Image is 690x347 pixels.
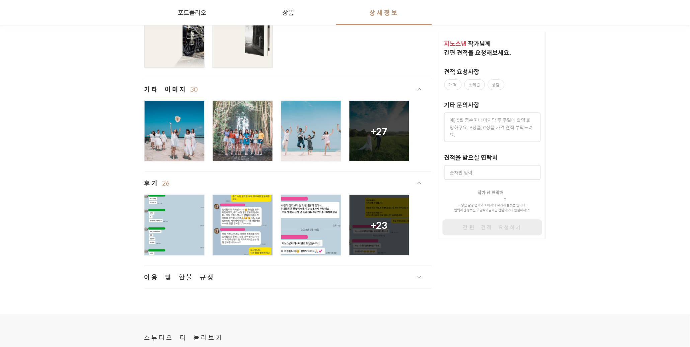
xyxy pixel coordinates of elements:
[144,85,187,94] span: 기타 이미지
[478,180,507,201] button: 작가님 연락처
[190,84,198,94] span: 30
[371,218,388,232] div: + 23
[444,165,541,180] input: 숫자만 입력
[444,67,480,76] label: 견적 요청사항
[444,100,480,109] label: 기타 문의사항
[478,189,504,195] span: 작가님 연락처
[44,212,86,229] a: 대화
[349,100,409,161] button: +27
[144,172,432,195] button: 후기26
[444,153,498,162] label: 견적을 받으실 연락처
[144,78,432,101] button: 기타 이미지30
[444,39,512,57] span: 작가 님께 간편 견적을 요청해보세요.
[444,39,467,48] span: 지노스냅
[444,79,462,90] label: 가격
[349,195,409,256] button: +23
[103,222,111,228] span: 설정
[86,212,129,229] a: 설정
[443,219,542,235] button: 간편 견적 요청하기
[21,222,25,228] span: 홈
[371,124,388,138] div: + 27
[144,333,546,342] span: 스튜디오 더 둘러보기
[2,212,44,229] a: 홈
[144,179,159,188] span: 후기
[144,266,432,289] button: 이용 및 환불 규정
[144,273,215,282] span: 이용 및 환불 규정
[61,223,69,228] span: 대화
[162,178,170,188] span: 26
[444,203,541,213] p: 프딩은 촬영 업체와 소비자의 직거래 플랫폼 입니다. 입력하신 정보는 해당 작가 님께만 전달되오니 안심하세요.
[464,79,485,90] label: 스케줄
[488,79,505,90] label: 상담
